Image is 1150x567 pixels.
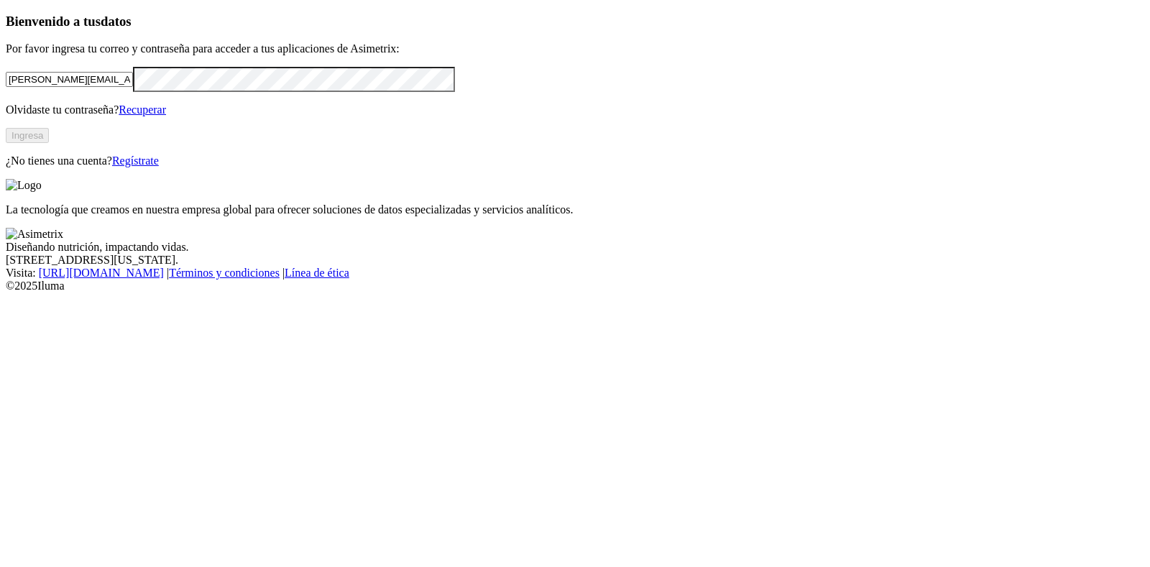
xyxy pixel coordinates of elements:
[112,155,159,167] a: Regístrate
[6,280,1144,292] div: © 2025 Iluma
[6,103,1144,116] p: Olvidaste tu contraseña?
[6,72,133,87] input: Tu correo
[6,179,42,192] img: Logo
[6,228,63,241] img: Asimetrix
[101,14,132,29] span: datos
[39,267,164,279] a: [URL][DOMAIN_NAME]
[6,241,1144,254] div: Diseñando nutrición, impactando vidas.
[6,42,1144,55] p: Por favor ingresa tu correo y contraseña para acceder a tus aplicaciones de Asimetrix:
[6,254,1144,267] div: [STREET_ADDRESS][US_STATE].
[6,267,1144,280] div: Visita : | |
[285,267,349,279] a: Línea de ética
[6,155,1144,167] p: ¿No tienes una cuenta?
[6,203,1144,216] p: La tecnología que creamos en nuestra empresa global para ofrecer soluciones de datos especializad...
[6,128,49,143] button: Ingresa
[119,103,166,116] a: Recuperar
[169,267,280,279] a: Términos y condiciones
[6,14,1144,29] h3: Bienvenido a tus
